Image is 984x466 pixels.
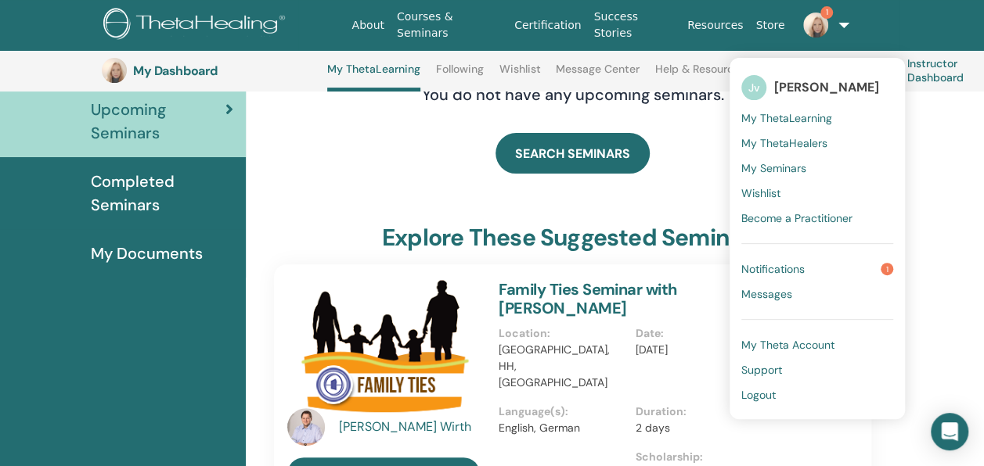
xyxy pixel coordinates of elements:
p: Language(s) : [499,403,625,420]
p: 2 days [636,420,762,436]
p: [DATE] [636,342,762,358]
span: My ThetaLearning [741,111,832,125]
span: Wishlist [741,186,780,200]
span: Messages [741,287,792,301]
span: 1 [820,6,833,19]
span: 1 [881,263,893,275]
span: My Theta Account [741,338,834,352]
h4: You do not have any upcoming seminars. [326,85,820,104]
a: Store [749,11,791,40]
span: Jv [741,75,766,100]
p: Location : [499,325,625,342]
p: English, German [499,420,625,436]
a: Success Stories [587,2,680,48]
p: Duration : [636,403,762,420]
a: Help & Resources [655,63,745,88]
a: About [345,11,390,40]
a: Wishlist [741,181,893,206]
span: Notifications [741,262,805,276]
img: default.jpg [102,58,127,83]
h3: explore these suggested seminars [382,224,763,252]
div: Open Intercom Messenger [931,413,968,450]
img: logo.png [103,8,290,43]
img: default.jpg [287,408,325,446]
ul: 1 [730,58,905,419]
a: Family Ties Seminar with [PERSON_NAME] [499,279,676,318]
span: My ThetaHealers [741,136,827,150]
a: My Theta Account [741,332,893,357]
p: [GEOGRAPHIC_DATA], HH, [GEOGRAPHIC_DATA] [499,342,625,391]
h3: My Dashboard [133,63,290,78]
span: [PERSON_NAME] [774,79,879,95]
span: SEARCH SEMINARS [515,145,630,162]
p: Date : [636,325,762,342]
a: SEARCH SEMINARS [496,133,650,174]
a: Courses & Seminars [391,2,508,48]
a: Resources [681,11,750,40]
a: Logout [741,382,893,407]
a: Wishlist [499,63,541,88]
a: My ThetaHealers [741,131,893,156]
span: My Seminars [741,161,806,175]
span: Completed Seminars [91,170,233,217]
a: Following [436,63,484,88]
p: Scholarship : [636,449,762,465]
a: Jv[PERSON_NAME] [741,70,893,106]
span: Logout [741,388,776,402]
a: My ThetaLearning [741,106,893,131]
a: Notifications1 [741,256,893,281]
a: Support [741,357,893,382]
span: Support [741,363,782,377]
a: Messages [741,281,893,306]
img: Family Ties Seminar [287,280,480,414]
a: My Seminars [741,156,893,181]
a: Message Center [556,63,640,88]
a: My ThetaLearning [327,63,420,91]
img: default.jpg [803,13,828,38]
span: My Documents [91,242,203,265]
span: Become a Practitioner [741,211,852,225]
a: [PERSON_NAME] Wirth [339,418,484,436]
span: Upcoming Seminars [91,98,225,145]
a: Become a Practitioner [741,206,893,231]
a: Certification [508,11,587,40]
